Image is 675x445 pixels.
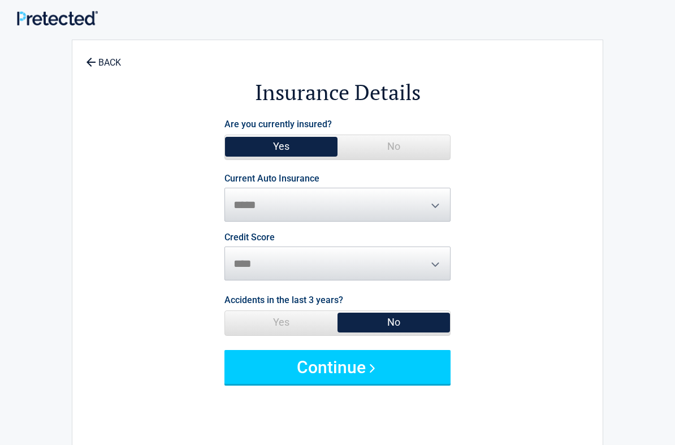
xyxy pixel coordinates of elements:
[224,350,451,384] button: Continue
[224,233,275,242] label: Credit Score
[224,174,319,183] label: Current Auto Insurance
[225,135,337,158] span: Yes
[337,135,450,158] span: No
[225,311,337,334] span: Yes
[135,78,540,107] h2: Insurance Details
[224,292,343,308] label: Accidents in the last 3 years?
[84,47,123,67] a: BACK
[17,11,98,25] img: Main Logo
[337,311,450,334] span: No
[224,116,332,132] label: Are you currently insured?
